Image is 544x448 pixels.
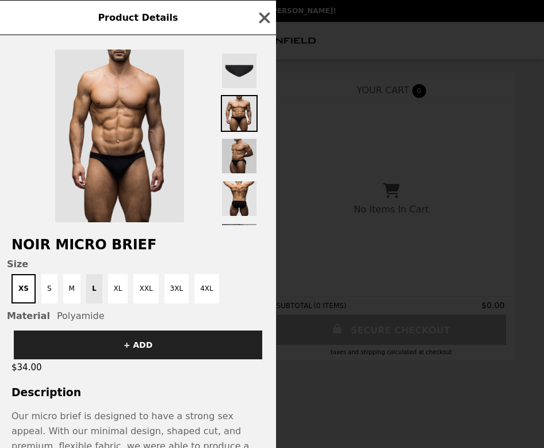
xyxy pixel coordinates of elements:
button: XL [108,274,128,303]
img: XS / Polyamide [55,50,185,222]
img: Thumbnail 1 [221,52,258,89]
button: XXL [133,274,158,303]
button: 3XL [164,274,189,303]
img: Thumbnail 5 [221,223,258,260]
img: Thumbnail 3 [221,138,258,174]
span: Product Details [98,12,178,23]
button: XS [12,274,36,303]
img: Thumbnail 2 [221,95,258,132]
span: Material [7,310,50,321]
button: + ADD [14,331,262,359]
button: 4XL [194,274,219,303]
button: S [41,274,58,303]
div: Polyamide [7,310,269,321]
span: Size [7,259,269,269]
button: M [63,274,81,303]
img: Thumbnail 4 [221,180,258,217]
